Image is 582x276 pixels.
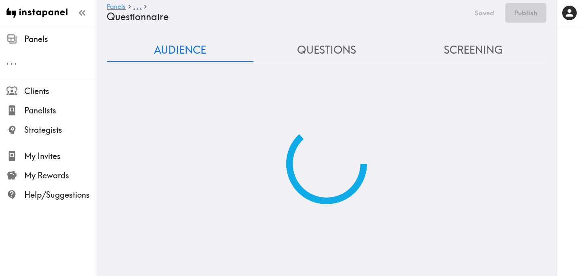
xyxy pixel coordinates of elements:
span: Help/Suggestions [24,189,97,201]
span: My Invites [24,151,97,162]
a: Panels [107,3,126,11]
span: . [140,2,141,10]
a: ... [133,3,141,11]
span: Panels [24,33,97,45]
span: . [137,2,138,10]
span: Panelists [24,105,97,116]
span: Clients [24,86,97,97]
button: Questions [253,39,400,62]
span: Strategists [24,124,97,136]
button: Audience [107,39,253,62]
span: . [15,56,17,67]
button: Screening [400,39,546,62]
span: My Rewards [24,170,97,181]
span: . [133,2,135,10]
div: Questionnaire Audience/Questions/Screening Tab Navigation [107,39,546,62]
span: . [6,56,9,67]
h4: Questionnaire [107,11,464,23]
span: . [11,56,13,67]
